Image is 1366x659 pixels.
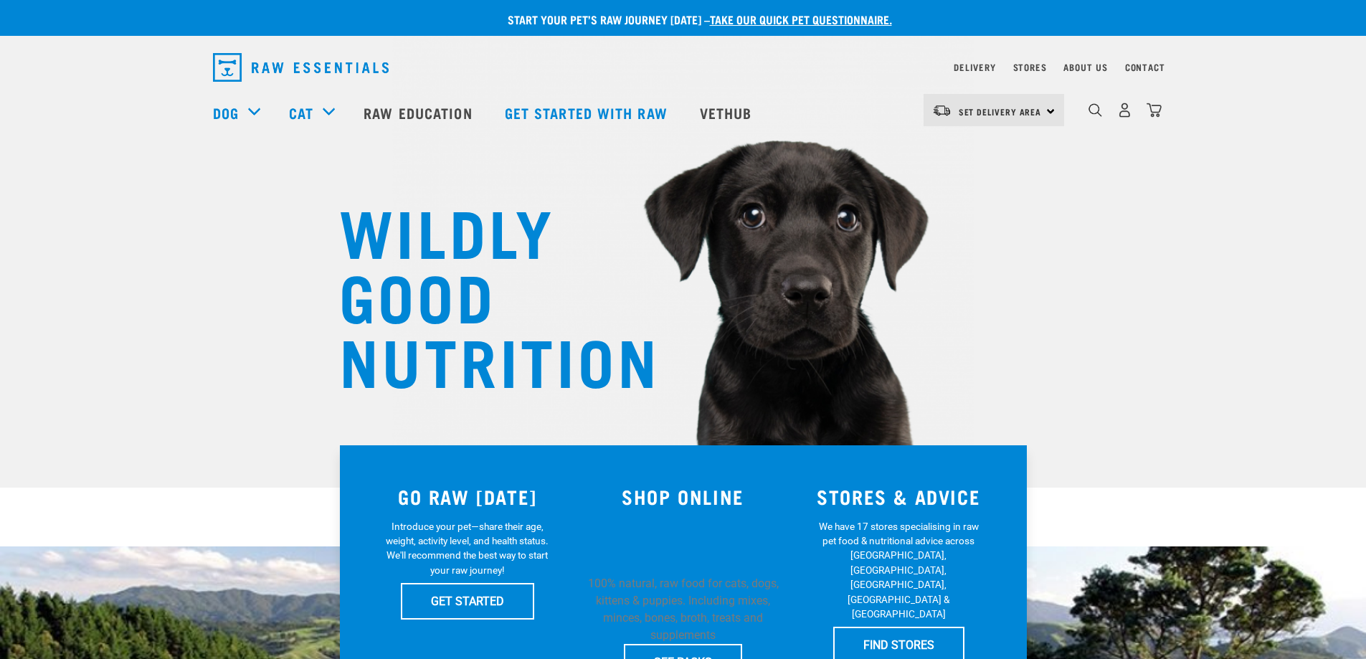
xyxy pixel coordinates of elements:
[349,84,490,141] a: Raw Education
[1117,103,1132,118] img: user.png
[1147,103,1162,118] img: home-icon@2x.png
[959,109,1042,114] span: Set Delivery Area
[1063,65,1107,70] a: About Us
[1125,65,1165,70] a: Contact
[369,485,567,508] h3: GO RAW [DATE]
[490,84,686,141] a: Get started with Raw
[383,519,551,578] p: Introduce your pet—share their age, weight, activity level, and health status. We'll recommend th...
[932,104,952,117] img: van-moving.png
[213,102,239,123] a: Dog
[954,65,995,70] a: Delivery
[686,84,770,141] a: Vethub
[289,102,313,123] a: Cat
[401,583,534,619] a: GET STARTED
[584,485,782,508] h3: SHOP ONLINE
[800,485,998,508] h3: STORES & ADVICE
[213,53,389,82] img: Raw Essentials Logo
[1088,103,1102,117] img: home-icon-1@2x.png
[710,16,892,22] a: take our quick pet questionnaire.
[815,519,983,622] p: We have 17 stores specialising in raw pet food & nutritional advice across [GEOGRAPHIC_DATA], [GE...
[584,575,782,644] p: 100% natural, raw food for cats, dogs, kittens & puppies. Including mixes, minces, bones, broth, ...
[339,197,626,391] h1: WILDLY GOOD NUTRITION
[1013,65,1047,70] a: Stores
[201,47,1165,87] nav: dropdown navigation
